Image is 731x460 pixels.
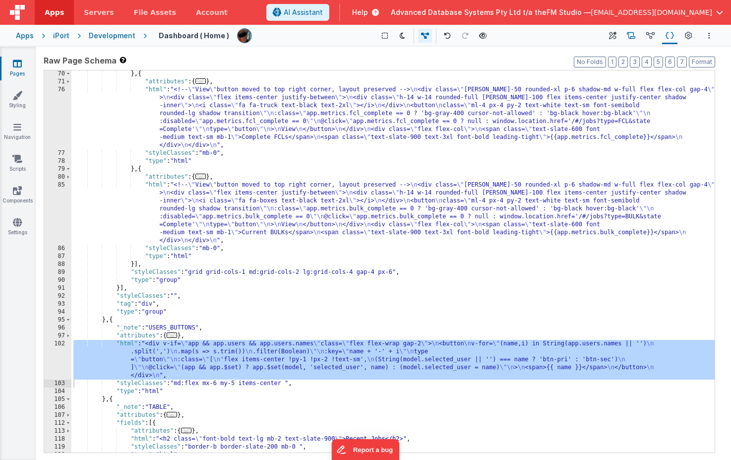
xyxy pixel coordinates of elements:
[167,412,178,417] span: ...
[195,78,206,84] span: ...
[618,57,628,67] button: 2
[89,31,135,41] div: Development
[159,32,229,39] h4: Dashboard ( Home )
[44,78,71,86] div: 71
[630,57,640,67] button: 3
[45,7,64,17] span: Apps
[44,276,71,284] div: 90
[195,174,206,179] span: ...
[44,451,71,459] div: 120
[44,332,71,340] div: 97
[44,380,71,388] div: 103
[574,57,606,67] button: No Folds
[44,411,71,419] div: 107
[689,57,715,67] button: Format
[44,284,71,292] div: 91
[44,165,71,173] div: 79
[167,332,178,338] span: ...
[44,55,117,66] span: Raw Page Schema
[44,181,71,245] div: 85
[44,435,71,443] div: 118
[44,253,71,261] div: 87
[84,7,114,17] span: Servers
[53,31,69,41] div: iPort
[44,308,71,316] div: 94
[703,30,715,42] button: Options
[642,57,652,67] button: 4
[391,7,723,17] button: Advanced Database Systems Pty Ltd t/a theFM Studio — [EMAIL_ADDRESS][DOMAIN_NAME]
[677,57,687,67] button: 7
[44,388,71,395] div: 104
[44,70,71,78] div: 70
[44,173,71,181] div: 80
[44,427,71,435] div: 113
[44,324,71,332] div: 96
[352,7,368,17] span: Help
[44,292,71,300] div: 92
[44,316,71,324] div: 95
[44,300,71,308] div: 93
[608,57,616,67] button: 1
[44,261,71,268] div: 88
[665,57,675,67] button: 6
[44,340,71,380] div: 102
[44,403,71,411] div: 106
[44,149,71,157] div: 77
[44,443,71,451] div: 119
[284,7,323,17] span: AI Assistant
[44,395,71,403] div: 105
[44,86,71,149] div: 76
[16,31,34,41] div: Apps
[654,57,663,67] button: 5
[591,7,712,17] span: [EMAIL_ADDRESS][DOMAIN_NAME]
[44,419,71,427] div: 112
[391,7,591,17] span: Advanced Database Systems Pty Ltd t/a theFM Studio —
[238,29,251,43] img: 51bd7b176fb848012b2e1c8b642a23b7
[44,245,71,253] div: 86
[134,7,177,17] span: File Assets
[266,4,329,21] button: AI Assistant
[44,157,71,165] div: 78
[181,428,192,433] span: ...
[44,268,71,276] div: 89
[332,439,400,460] iframe: Marker.io feedback button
